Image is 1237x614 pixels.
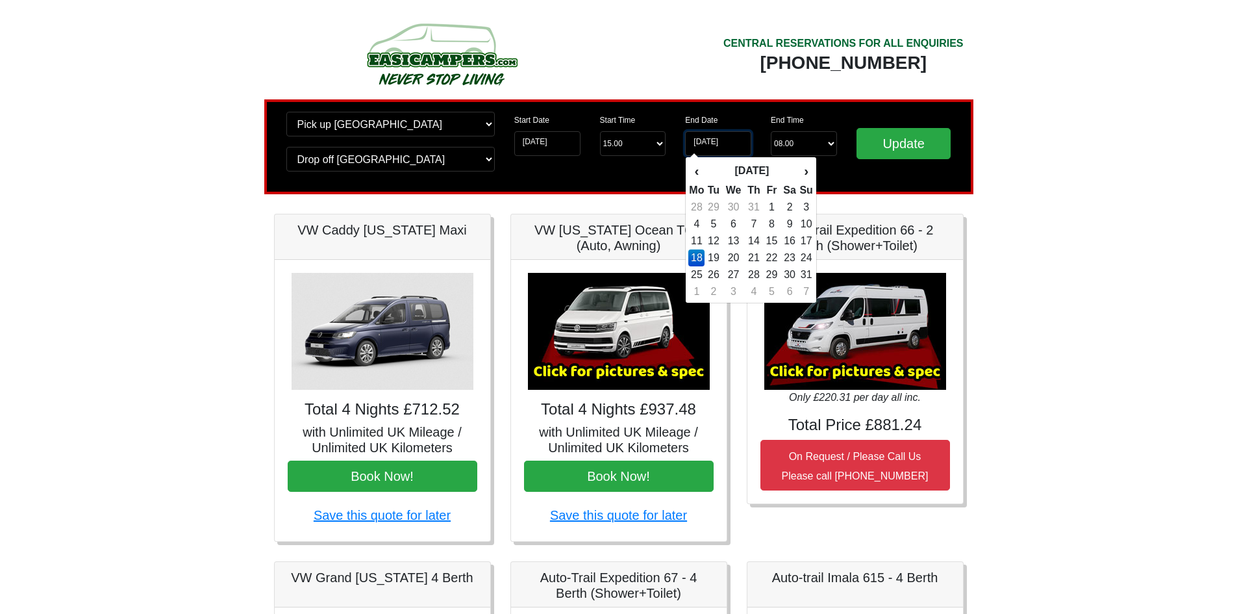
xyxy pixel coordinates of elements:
td: 18 [688,249,705,266]
label: Start Time [600,114,636,126]
button: Book Now! [288,461,477,492]
td: 25 [688,266,705,283]
input: Return Date [685,131,751,156]
h5: with Unlimited UK Mileage / Unlimited UK Kilometers [288,424,477,455]
td: 4 [745,283,764,300]
td: 19 [705,249,722,266]
div: [PHONE_NUMBER] [723,51,964,75]
th: Th [745,182,764,199]
td: 29 [705,199,722,216]
td: 7 [745,216,764,233]
a: Save this quote for later [550,508,687,522]
td: 28 [688,199,705,216]
td: 11 [688,233,705,249]
h4: Total Price £881.24 [760,416,950,435]
td: 10 [799,216,813,233]
td: 2 [705,283,722,300]
label: End Date [685,114,718,126]
td: 6 [781,283,799,300]
th: › [799,160,813,182]
td: 16 [781,233,799,249]
th: [DATE] [705,160,799,182]
th: Fr [763,182,781,199]
td: 8 [763,216,781,233]
h4: Total 4 Nights £712.52 [288,400,477,419]
td: 4 [688,216,705,233]
td: 23 [781,249,799,266]
th: Su [799,182,813,199]
td: 14 [745,233,764,249]
td: 26 [705,266,722,283]
td: 31 [799,266,813,283]
img: Auto-Trail Expedition 66 - 2 Berth (Shower+Toilet) [764,273,946,390]
td: 15 [763,233,781,249]
i: Only £220.31 per day all inc. [789,392,921,403]
label: Start Date [514,114,549,126]
th: ‹ [688,160,705,182]
h5: Auto-Trail Expedition 67 - 4 Berth (Shower+Toilet) [524,570,714,601]
img: VW Caddy California Maxi [292,273,473,390]
button: On Request / Please Call UsPlease call [PHONE_NUMBER] [760,440,950,491]
td: 5 [705,216,722,233]
img: VW California Ocean T6.1 (Auto, Awning) [528,273,710,390]
td: 9 [781,216,799,233]
img: campers-checkout-logo.png [318,18,565,90]
th: We [722,182,744,199]
h5: VW [US_STATE] Ocean T6.1 (Auto, Awning) [524,222,714,253]
h5: with Unlimited UK Mileage / Unlimited UK Kilometers [524,424,714,455]
td: 28 [745,266,764,283]
button: Book Now! [524,461,714,492]
th: Tu [705,182,722,199]
td: 13 [722,233,744,249]
td: 30 [781,266,799,283]
h5: VW Grand [US_STATE] 4 Berth [288,570,477,585]
td: 3 [722,283,744,300]
td: 24 [799,249,813,266]
td: 27 [722,266,744,283]
td: 6 [722,216,744,233]
div: CENTRAL RESERVATIONS FOR ALL ENQUIRIES [723,36,964,51]
h5: Auto-trail Imala 615 - 4 Berth [760,570,950,585]
input: Start Date [514,131,581,156]
td: 29 [763,266,781,283]
td: 2 [781,199,799,216]
td: 31 [745,199,764,216]
td: 22 [763,249,781,266]
th: Mo [688,182,705,199]
a: Save this quote for later [314,508,451,522]
small: On Request / Please Call Us Please call [PHONE_NUMBER] [782,451,929,481]
label: End Time [771,114,804,126]
td: 30 [722,199,744,216]
td: 21 [745,249,764,266]
td: 17 [799,233,813,249]
td: 5 [763,283,781,300]
td: 1 [763,199,781,216]
th: Sa [781,182,799,199]
td: 7 [799,283,813,300]
h5: Auto-Trail Expedition 66 - 2 Berth (Shower+Toilet) [760,222,950,253]
td: 12 [705,233,722,249]
td: 3 [799,199,813,216]
h4: Total 4 Nights £937.48 [524,400,714,419]
input: Update [856,128,951,159]
td: 1 [688,283,705,300]
td: 20 [722,249,744,266]
h5: VW Caddy [US_STATE] Maxi [288,222,477,238]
